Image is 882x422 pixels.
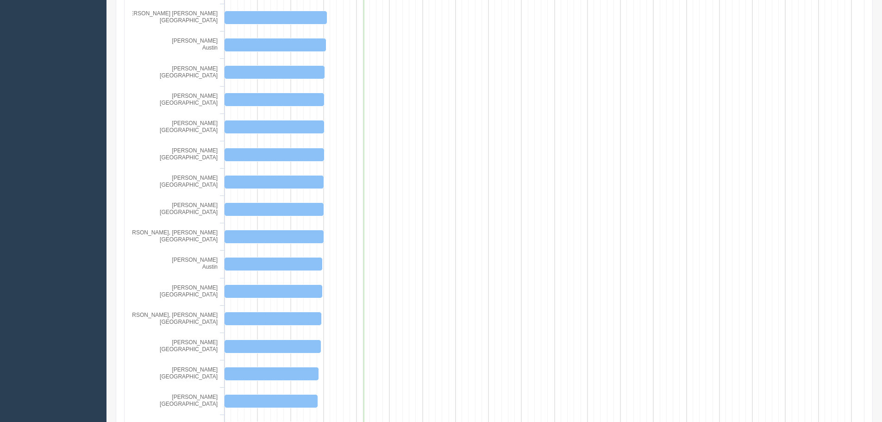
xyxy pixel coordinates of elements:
tspan: [PERSON_NAME] [172,147,218,154]
tspan: [PERSON_NAME] [172,93,218,99]
tspan: [PERSON_NAME] [172,38,218,44]
tspan: [PERSON_NAME] [172,65,218,72]
tspan: [GEOGRAPHIC_DATA] [160,346,218,353]
tspan: [GEOGRAPHIC_DATA] [160,17,218,24]
tspan: [PERSON_NAME], [PERSON_NAME] [123,229,218,236]
tspan: [GEOGRAPHIC_DATA] [160,291,218,298]
tspan: [GEOGRAPHIC_DATA] [160,100,218,106]
tspan: [PERSON_NAME] [172,120,218,126]
tspan: [PERSON_NAME], [PERSON_NAME] [123,312,218,318]
tspan: [GEOGRAPHIC_DATA] [160,319,218,325]
tspan: [GEOGRAPHIC_DATA] [160,401,218,407]
tspan: [PERSON_NAME] [172,366,218,373]
tspan: Austin [202,44,218,51]
tspan: [PERSON_NAME] [172,257,218,263]
tspan: [PERSON_NAME] [172,175,218,181]
tspan: [PERSON_NAME] [172,394,218,400]
tspan: [GEOGRAPHIC_DATA] [160,127,218,133]
tspan: [PERSON_NAME] [172,339,218,346]
tspan: [PERSON_NAME] [PERSON_NAME] [125,10,218,17]
tspan: [GEOGRAPHIC_DATA] [160,72,218,79]
tspan: Austin [202,264,218,270]
tspan: [GEOGRAPHIC_DATA] [160,236,218,243]
tspan: [PERSON_NAME] [172,284,218,291]
tspan: [GEOGRAPHIC_DATA] [160,154,218,161]
tspan: [PERSON_NAME] [172,202,218,208]
tspan: [GEOGRAPHIC_DATA] [160,209,218,215]
tspan: [GEOGRAPHIC_DATA] [160,373,218,380]
tspan: [GEOGRAPHIC_DATA] [160,182,218,188]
